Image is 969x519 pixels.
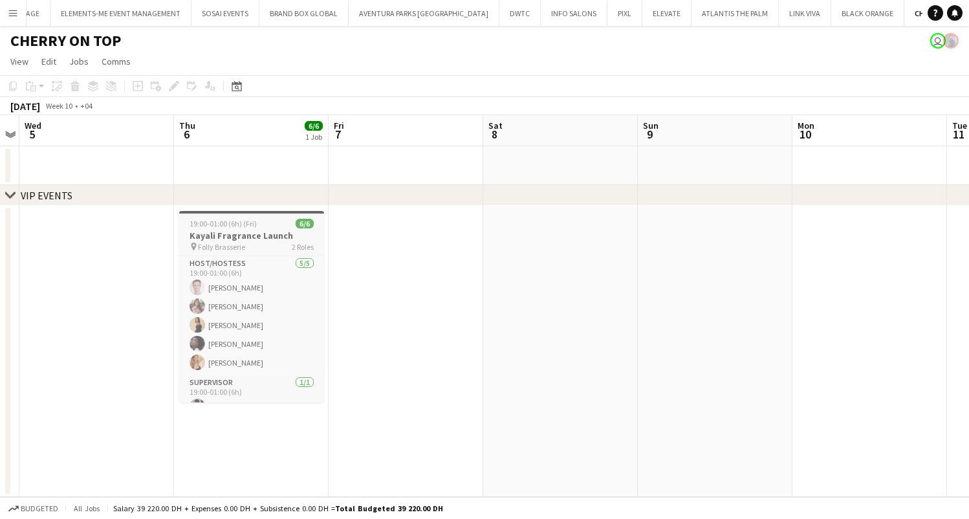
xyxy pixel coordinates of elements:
span: Week 10 [43,101,75,111]
span: Jobs [69,56,89,67]
button: ELEMENTS-ME EVENT MANAGEMENT [50,1,191,26]
span: Tue [952,120,967,131]
h1: CHERRY ON TOP [10,31,121,50]
span: 6 [177,127,195,142]
button: PIXL [607,1,642,26]
button: SOSAI EVENTS [191,1,259,26]
span: Budgeted [21,504,58,513]
button: ATLANTIS THE PALM [691,1,779,26]
div: +04 [80,101,93,111]
button: INFO SALONS [541,1,607,26]
button: AVENTURA PARKS [GEOGRAPHIC_DATA] [349,1,499,26]
button: BLACK ORANGE [831,1,904,26]
span: View [10,56,28,67]
div: Salary 39 220.00 DH + Expenses 0.00 DH + Subsistence 0.00 DH = [113,503,443,513]
span: Thu [179,120,195,131]
a: Comms [96,53,136,70]
div: 1 Job [305,132,322,142]
div: [DATE] [10,100,40,113]
a: View [5,53,34,70]
span: Fri [334,120,344,131]
span: Comms [102,56,131,67]
a: Edit [36,53,61,70]
span: Sun [643,120,659,131]
span: 10 [796,127,814,142]
span: All jobs [71,503,102,513]
button: DWTC [499,1,541,26]
app-card-role: Host/Hostess5/519:00-01:00 (6h)[PERSON_NAME][PERSON_NAME][PERSON_NAME][PERSON_NAME][PERSON_NAME] [179,256,324,375]
button: LINK VIVA [779,1,831,26]
app-user-avatar: Mohamed Arafa [943,33,959,49]
span: Sat [488,120,503,131]
span: Folly Brasserie [198,242,245,252]
span: 11 [950,127,967,142]
app-user-avatar: Omar Othman [930,33,946,49]
span: 2 Roles [292,242,314,252]
span: 19:00-01:00 (6h) (Fri) [190,219,257,228]
app-card-role: Supervisor1/119:00-01:00 (6h)[PERSON_NAME] [179,375,324,419]
button: BRAND BOX GLOBAL [259,1,349,26]
app-job-card: 19:00-01:00 (6h) (Fri)6/6Kayali Fragrance Launch Folly Brasserie2 RolesHost/Hostess5/519:00-01:00... [179,211,324,403]
span: Wed [25,120,41,131]
span: 9 [641,127,659,142]
span: 7 [332,127,344,142]
button: Budgeted [6,502,60,516]
span: 5 [23,127,41,142]
span: 6/6 [305,121,323,131]
span: 8 [486,127,503,142]
div: VIP EVENTS [21,189,72,202]
button: ELEVATE [642,1,691,26]
h3: Kayali Fragrance Launch [179,230,324,241]
span: Edit [41,56,56,67]
span: 6/6 [296,219,314,228]
span: Mon [798,120,814,131]
span: Total Budgeted 39 220.00 DH [335,503,443,513]
a: Jobs [64,53,94,70]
